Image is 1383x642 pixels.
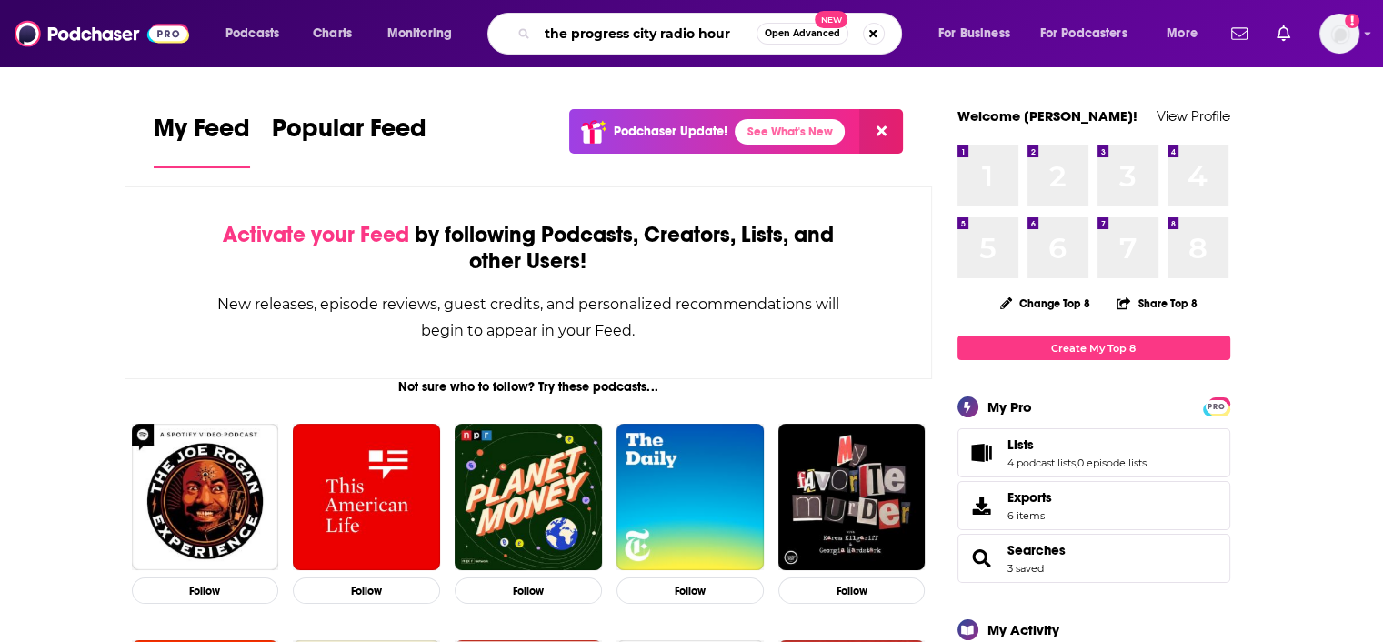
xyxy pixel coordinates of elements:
[1028,19,1154,48] button: open menu
[1157,107,1230,125] a: View Profile
[765,29,840,38] span: Open Advanced
[154,113,250,168] a: My Feed
[1345,14,1359,28] svg: Add a profile image
[455,424,602,571] img: Planet Money
[989,292,1102,315] button: Change Top 8
[926,19,1033,48] button: open menu
[1167,21,1198,46] span: More
[15,16,189,51] img: Podchaser - Follow, Share and Rate Podcasts
[1319,14,1359,54] button: Show profile menu
[778,424,926,571] img: My Favorite Murder with Karen Kilgariff and Georgia Hardstark
[1007,542,1066,558] a: Searches
[1206,399,1228,413] a: PRO
[1076,456,1077,469] span: ,
[537,19,757,48] input: Search podcasts, credits, & more...
[757,23,848,45] button: Open AdvancedNew
[616,577,764,604] button: Follow
[614,124,727,139] p: Podchaser Update!
[1319,14,1359,54] span: Logged in as lealy
[301,19,363,48] a: Charts
[1007,509,1052,522] span: 6 items
[1040,21,1127,46] span: For Podcasters
[964,493,1000,518] span: Exports
[216,291,841,344] div: New releases, episode reviews, guest credits, and personalized recommendations will begin to appe...
[132,424,279,571] img: The Joe Rogan Experience
[125,379,933,395] div: Not sure who to follow? Try these podcasts...
[987,398,1032,416] div: My Pro
[1007,489,1052,506] span: Exports
[1007,436,1034,453] span: Lists
[1007,436,1147,453] a: Lists
[957,107,1137,125] a: Welcome [PERSON_NAME]!
[735,119,845,145] a: See What's New
[1224,18,1255,49] a: Show notifications dropdown
[455,577,602,604] button: Follow
[375,19,476,48] button: open menu
[293,577,440,604] button: Follow
[1007,562,1044,575] a: 3 saved
[132,577,279,604] button: Follow
[1319,14,1359,54] img: User Profile
[387,21,452,46] span: Monitoring
[223,221,409,248] span: Activate your Feed
[987,621,1059,638] div: My Activity
[1116,286,1198,321] button: Share Top 8
[1154,19,1220,48] button: open menu
[964,546,1000,571] a: Searches
[272,113,426,168] a: Popular Feed
[1269,18,1298,49] a: Show notifications dropdown
[293,424,440,571] img: This American Life
[938,21,1010,46] span: For Business
[815,11,847,28] span: New
[1007,456,1076,469] a: 4 podcast lists
[778,577,926,604] button: Follow
[272,113,426,155] span: Popular Feed
[225,21,279,46] span: Podcasts
[957,428,1230,477] span: Lists
[1206,400,1228,414] span: PRO
[1077,456,1147,469] a: 0 episode lists
[964,440,1000,466] a: Lists
[313,21,352,46] span: Charts
[216,222,841,275] div: by following Podcasts, Creators, Lists, and other Users!
[957,481,1230,530] a: Exports
[154,113,250,155] span: My Feed
[213,19,303,48] button: open menu
[505,13,919,55] div: Search podcasts, credits, & more...
[957,534,1230,583] span: Searches
[616,424,764,571] img: The Daily
[957,336,1230,360] a: Create My Top 8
